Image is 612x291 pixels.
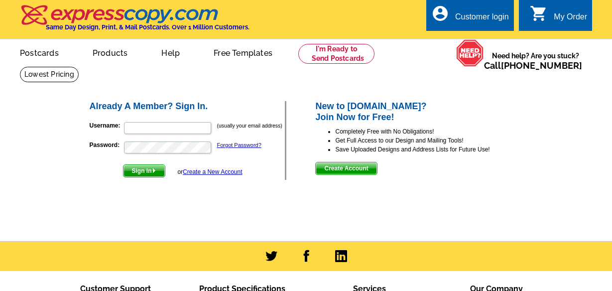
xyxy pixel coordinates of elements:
[217,123,282,129] small: (usually your email address)
[217,142,261,148] a: Forgot Password?
[90,141,123,149] label: Password:
[456,39,484,67] img: help
[123,164,165,177] button: Sign In
[46,23,249,31] h4: Same Day Design, Print, & Mail Postcards. Over 1 Million Customers.
[530,11,587,23] a: shopping_cart My Order
[123,165,165,177] span: Sign In
[335,136,524,145] li: Get Full Access to our Design and Mailing Tools!
[177,167,242,176] div: or
[530,4,548,22] i: shopping_cart
[145,40,196,64] a: Help
[90,101,285,112] h2: Already A Member? Sign In.
[316,162,376,174] span: Create Account
[554,12,587,26] div: My Order
[431,4,449,22] i: account_circle
[455,12,509,26] div: Customer login
[90,121,123,130] label: Username:
[335,145,524,154] li: Save Uploaded Designs and Address Lists for Future Use!
[484,60,582,71] span: Call
[4,40,75,64] a: Postcards
[20,12,249,31] a: Same Day Design, Print, & Mail Postcards. Over 1 Million Customers.
[484,51,587,71] span: Need help? Are you stuck?
[183,168,242,175] a: Create a New Account
[431,11,509,23] a: account_circle Customer login
[77,40,144,64] a: Products
[152,168,156,173] img: button-next-arrow-white.png
[335,127,524,136] li: Completely Free with No Obligations!
[198,40,288,64] a: Free Templates
[315,162,377,175] button: Create Account
[501,60,582,71] a: [PHONE_NUMBER]
[315,101,524,123] h2: New to [DOMAIN_NAME]? Join Now for Free!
